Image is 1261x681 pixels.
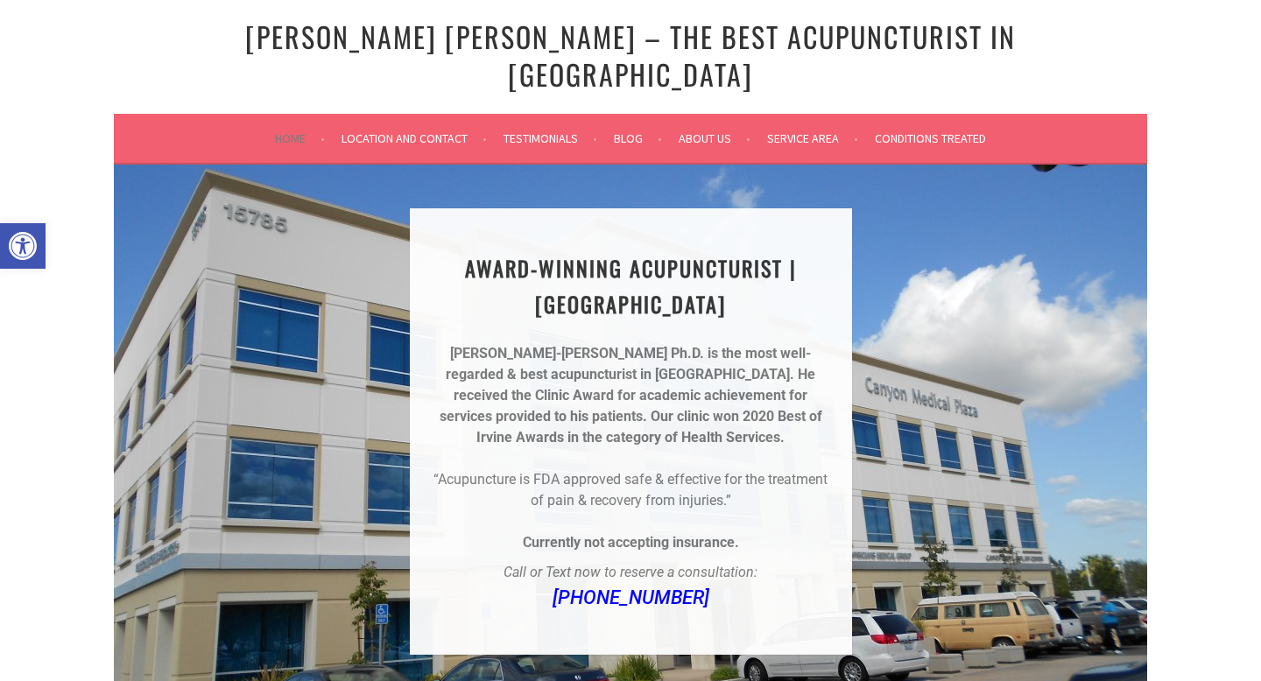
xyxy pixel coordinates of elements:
a: [PERSON_NAME] [PERSON_NAME] – The Best Acupuncturist In [GEOGRAPHIC_DATA] [245,16,1016,95]
a: About Us [679,128,750,149]
em: Call or Text now to reserve a consultation: [504,564,757,580]
strong: [PERSON_NAME]-[PERSON_NAME] Ph.D. is the most well-regarded & best acupuncturist in [GEOGRAPHIC_D... [446,345,811,383]
strong: Currently not accepting insurance. [523,534,739,551]
a: Location and Contact [342,128,487,149]
a: Blog [614,128,662,149]
p: “Acupuncture is FDA approved safe & effective for the treatment of pain & recovery from injuries.” [431,469,831,511]
a: Conditions Treated [875,128,986,149]
a: Testimonials [504,128,597,149]
a: Service Area [767,128,858,149]
h1: AWARD-WINNING ACUPUNCTURIST | [GEOGRAPHIC_DATA] [431,250,831,322]
a: [PHONE_NUMBER] [553,586,709,608]
a: Home [275,128,325,149]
